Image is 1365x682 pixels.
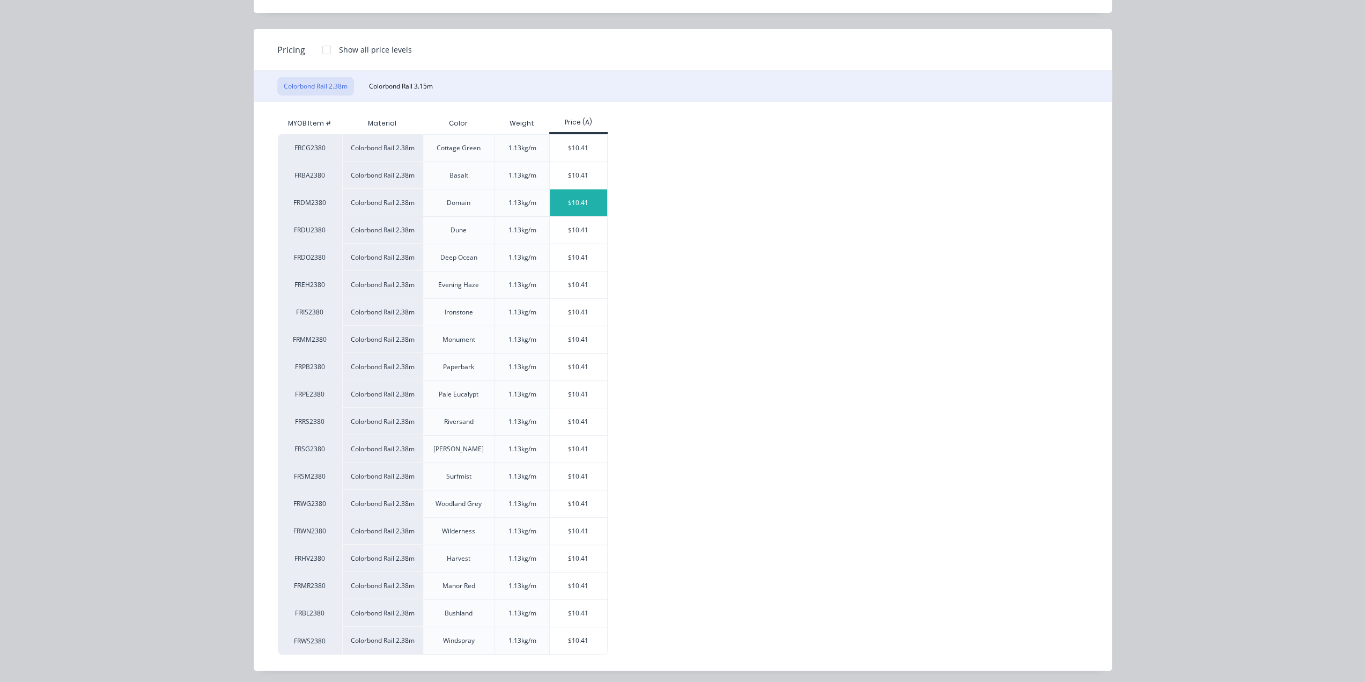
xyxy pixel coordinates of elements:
[501,110,543,137] div: Weight
[550,244,607,271] div: $10.41
[444,417,474,427] div: Riversand
[508,143,536,153] div: 1.13kg/m
[278,517,342,545] div: FRWN2380
[442,526,475,536] div: Wilderness
[508,417,536,427] div: 1.13kg/m
[508,499,536,509] div: 1.13kg/m
[440,110,476,137] div: Color
[508,362,536,372] div: 1.13kg/m
[508,390,536,399] div: 1.13kg/m
[447,554,470,563] div: Harvest
[278,435,342,463] div: FRSG2380
[278,113,342,134] div: MYOB Item #
[278,627,342,655] div: FRWS2380
[550,217,607,244] div: $10.41
[550,490,607,517] div: $10.41
[550,272,607,298] div: $10.41
[440,253,477,262] div: Deep Ocean
[342,627,423,655] div: Colorbond Rail 2.38m
[445,608,473,618] div: Bushland
[342,380,423,408] div: Colorbond Rail 2.38m
[342,244,423,271] div: Colorbond Rail 2.38m
[508,335,536,344] div: 1.13kg/m
[339,44,412,55] div: Show all price levels
[449,171,468,180] div: Basalt
[446,472,471,481] div: Surfmist
[550,463,607,490] div: $10.41
[550,354,607,380] div: $10.41
[278,490,342,517] div: FRWG2380
[342,545,423,572] div: Colorbond Rail 2.38m
[508,636,536,646] div: 1.13kg/m
[437,143,481,153] div: Cottage Green
[550,299,607,326] div: $10.41
[451,225,467,235] div: Dune
[278,353,342,380] div: FRPB2380
[550,381,607,408] div: $10.41
[363,77,439,96] button: Colorbond Rail 3.15m
[438,280,479,290] div: Evening Haze
[550,408,607,435] div: $10.41
[277,43,305,56] span: Pricing
[342,162,423,189] div: Colorbond Rail 2.38m
[342,517,423,545] div: Colorbond Rail 2.38m
[439,390,478,399] div: Pale Eucalypt
[508,526,536,536] div: 1.13kg/m
[550,600,607,627] div: $10.41
[508,444,536,454] div: 1.13kg/m
[278,189,342,216] div: FRDM2380
[550,627,607,654] div: $10.41
[342,134,423,162] div: Colorbond Rail 2.38m
[342,490,423,517] div: Colorbond Rail 2.38m
[550,436,607,463] div: $10.41
[550,573,607,599] div: $10.41
[433,444,484,454] div: [PERSON_NAME]
[550,326,607,353] div: $10.41
[508,280,536,290] div: 1.13kg/m
[342,271,423,298] div: Colorbond Rail 2.38m
[508,472,536,481] div: 1.13kg/m
[342,463,423,490] div: Colorbond Rail 2.38m
[508,608,536,618] div: 1.13kg/m
[508,225,536,235] div: 1.13kg/m
[342,572,423,599] div: Colorbond Rail 2.38m
[278,599,342,627] div: FRBL2380
[342,408,423,435] div: Colorbond Rail 2.38m
[277,77,354,96] button: Colorbond Rail 2.38m
[508,554,536,563] div: 1.13kg/m
[550,135,607,162] div: $10.41
[550,162,607,189] div: $10.41
[508,307,536,317] div: 1.13kg/m
[550,545,607,572] div: $10.41
[342,435,423,463] div: Colorbond Rail 2.38m
[278,572,342,599] div: FRMR2380
[436,499,482,509] div: Woodland Grey
[278,244,342,271] div: FRDO2380
[549,118,608,127] div: Price (A)
[443,636,475,646] div: Windspray
[278,271,342,298] div: FREH2380
[550,189,607,216] div: $10.41
[447,198,470,208] div: Domain
[550,518,607,545] div: $10.41
[278,463,342,490] div: FRSM2380
[508,198,536,208] div: 1.13kg/m
[342,353,423,380] div: Colorbond Rail 2.38m
[442,335,475,344] div: Monument
[278,408,342,435] div: FRRS2380
[442,581,475,591] div: Manor Red
[342,599,423,627] div: Colorbond Rail 2.38m
[278,545,342,572] div: FRHV2380
[278,134,342,162] div: FRCG2380
[278,326,342,353] div: FRMM2380
[278,162,342,189] div: FRBA2380
[342,216,423,244] div: Colorbond Rail 2.38m
[342,113,423,134] div: Material
[508,253,536,262] div: 1.13kg/m
[342,326,423,353] div: Colorbond Rail 2.38m
[278,380,342,408] div: FRPE2380
[443,362,474,372] div: Paperbark
[342,189,423,216] div: Colorbond Rail 2.38m
[278,216,342,244] div: FRDU2380
[508,581,536,591] div: 1.13kg/m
